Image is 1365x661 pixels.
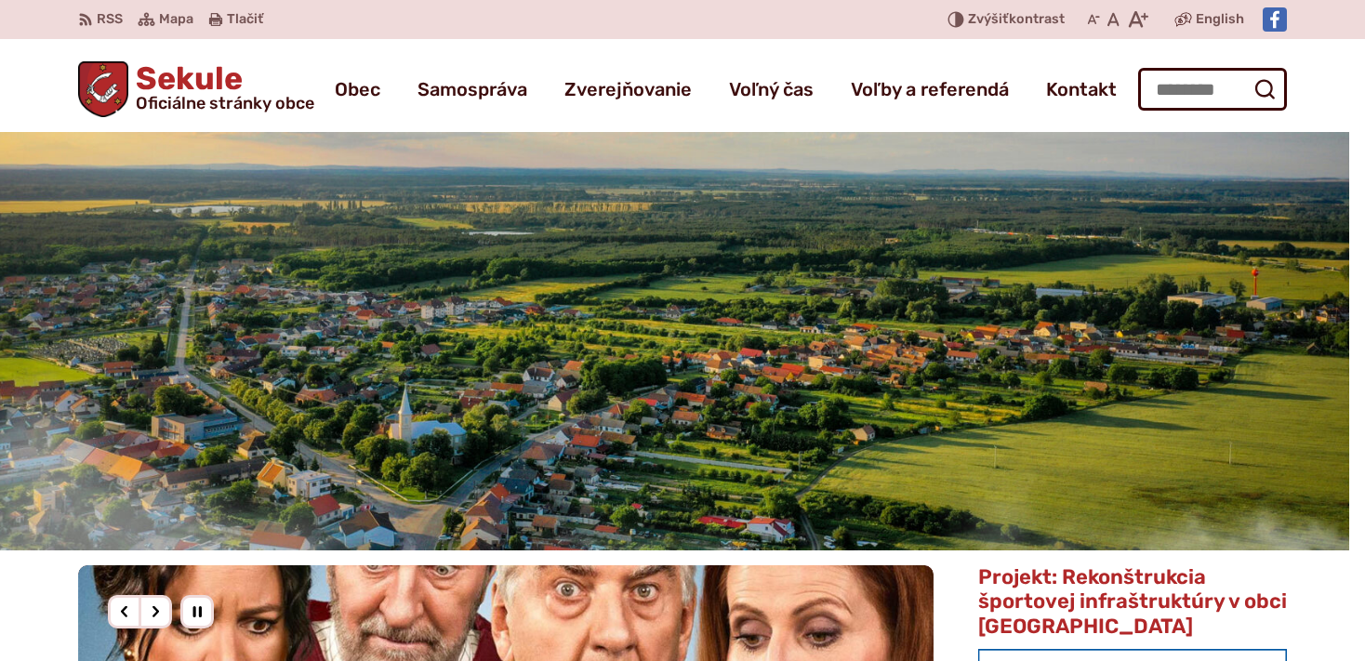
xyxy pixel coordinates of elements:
[968,11,1009,27] span: Zvýšiť
[1046,63,1117,115] a: Kontakt
[78,61,128,117] img: Prejsť na domovskú stránku
[417,63,527,115] a: Samospráva
[227,12,263,28] span: Tlačiť
[851,63,1009,115] a: Voľby a referendá
[335,63,380,115] a: Obec
[78,61,314,117] a: Logo Sekule, prejsť na domovskú stránku.
[1196,8,1244,31] span: English
[968,12,1065,28] span: kontrast
[139,595,172,628] div: Nasledujúci slajd
[97,8,123,31] span: RSS
[108,595,141,628] div: Predošlý slajd
[136,95,314,112] span: Oficiálne stránky obce
[159,8,193,31] span: Mapa
[128,63,314,112] h1: Sekule
[180,595,214,628] div: Pozastaviť pohyb slajdera
[978,564,1287,639] span: Projekt: Rekonštrukcia športovej infraštruktúry v obci [GEOGRAPHIC_DATA]
[564,63,692,115] a: Zverejňovanie
[729,63,814,115] a: Voľný čas
[1263,7,1287,32] img: Prejsť na Facebook stránku
[1192,8,1248,31] a: English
